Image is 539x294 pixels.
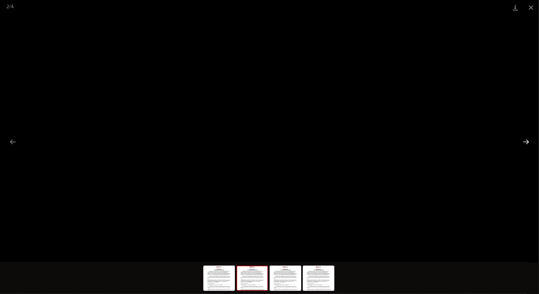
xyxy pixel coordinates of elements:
img: https%3A%2F%2Fv5.airtableusercontent.com%2Fv3%2Fu%2F45%2F45%2F1757779200000%2FUsTcbIFRJyFGjMimzp_... [303,266,334,290]
img: https%3A%2F%2Fv5.airtableusercontent.com%2Fv3%2Fu%2F45%2F45%2F1757779200000%2FQn-7G_EIIgDbr8B_hSr... [204,266,234,290]
button: Next slide [519,136,533,148]
button: Previous slide [6,136,20,148]
span: 4 [11,4,14,9]
img: https%3A%2F%2Fv5.airtableusercontent.com%2Fv3%2Fu%2F45%2F45%2F1757779200000%2FOf3A58gd800r002IKTx... [270,266,301,290]
img: https%3A%2F%2Fv5.airtableusercontent.com%2Fv3%2Fu%2F45%2F45%2F1757779200000%2FkQ7LcM3FlfOFgsGKn6e... [237,266,267,290]
span: 2 [6,4,9,9]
